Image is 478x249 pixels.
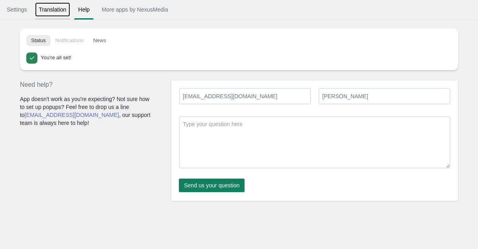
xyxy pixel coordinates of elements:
[20,95,155,127] p: App doesn't work as you're expecting? Not sure how to set up popups? Feel free to drop us a line ...
[88,35,111,46] button: News
[35,2,71,17] a: Translation
[179,179,245,192] button: Send us your question
[98,2,172,17] a: More apps by NexusMedia
[20,81,53,88] span: Need help?
[41,53,449,62] div: You're all set!
[184,182,239,189] span: Send us your question
[179,88,311,104] input: Email
[25,112,119,118] a: [EMAIL_ADDRESS][DOMAIN_NAME]
[319,88,450,104] input: name
[3,2,31,17] a: Settings
[26,35,51,46] button: Status
[74,2,94,17] a: Help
